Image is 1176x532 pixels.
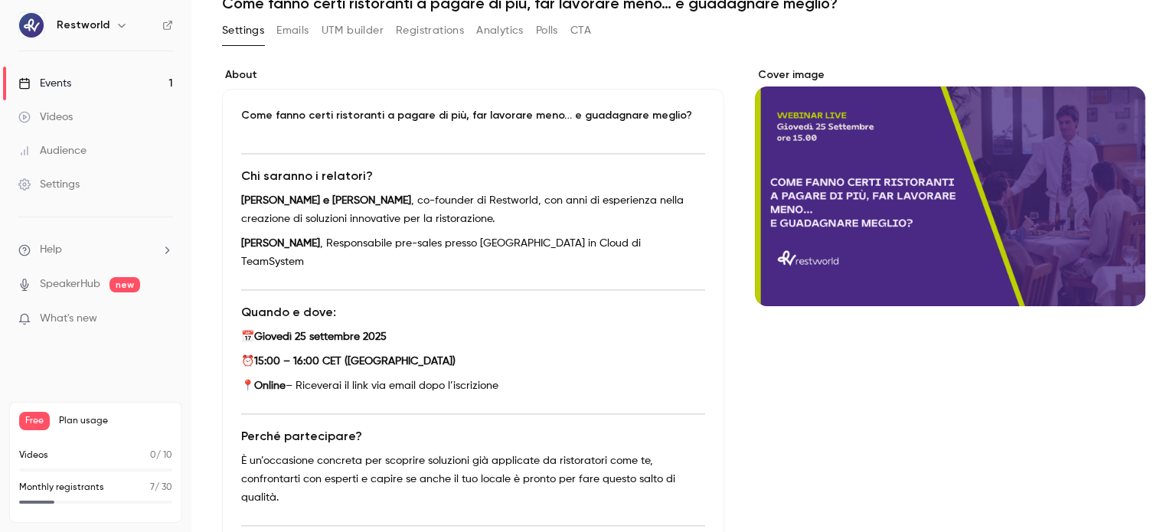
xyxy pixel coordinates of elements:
span: new [109,277,140,292]
span: 0 [150,451,156,460]
strong: Online [254,380,286,391]
p: È un’occasione concreta per scoprire soluzioni già applicate da ristoratori come te, confrontarti... [241,452,705,507]
li: help-dropdown-opener [18,242,173,258]
div: Settings [18,177,80,192]
a: SpeakerHub [40,276,100,292]
h3: Quando e dove: [241,303,705,321]
label: About [222,67,724,83]
button: Polls [536,18,558,43]
p: ⏰ [241,352,705,370]
button: Registrations [396,18,464,43]
div: Audience [18,143,87,158]
strong: [PERSON_NAME] e [PERSON_NAME] [241,195,411,206]
button: CTA [570,18,591,43]
span: Plan usage [59,415,172,427]
div: Events [18,76,71,91]
p: Come fanno certi ristoranti a pagare di più, far lavorare meno… e guadagnare meglio? [241,108,705,123]
strong: 15:00 – 16:00 CET ([GEOGRAPHIC_DATA]) [254,356,456,367]
p: / 30 [150,481,172,494]
p: 📅 [241,328,705,346]
span: Help [40,242,62,258]
h3: Perché partecipare? [241,427,705,446]
div: Videos [18,109,73,125]
span: What's new [40,311,97,327]
button: UTM builder [322,18,384,43]
button: Settings [222,18,264,43]
button: Emails [276,18,309,43]
section: Cover image [755,67,1145,306]
p: 📍 – Riceverai il link via email dopo l’iscrizione [241,377,705,395]
p: Videos [19,449,48,462]
button: Analytics [476,18,524,43]
p: , Responsabile pre-sales presso [GEOGRAPHIC_DATA] in Cloud di TeamSystem [241,234,705,271]
p: / 10 [150,449,172,462]
h6: Restworld [57,18,109,33]
span: Free [19,412,50,430]
span: 7 [150,483,155,492]
iframe: Noticeable Trigger [155,312,173,326]
label: Cover image [755,67,1145,83]
strong: Giovedì 25 settembre 2025 [254,331,387,342]
h2: Chi saranno i relatori? [241,167,705,185]
strong: [PERSON_NAME] [241,238,320,249]
p: , co-founder di Restworld, con anni di esperienza nella creazione di soluzioni innovative per la ... [241,191,705,228]
img: Restworld [19,13,44,38]
p: Monthly registrants [19,481,104,494]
